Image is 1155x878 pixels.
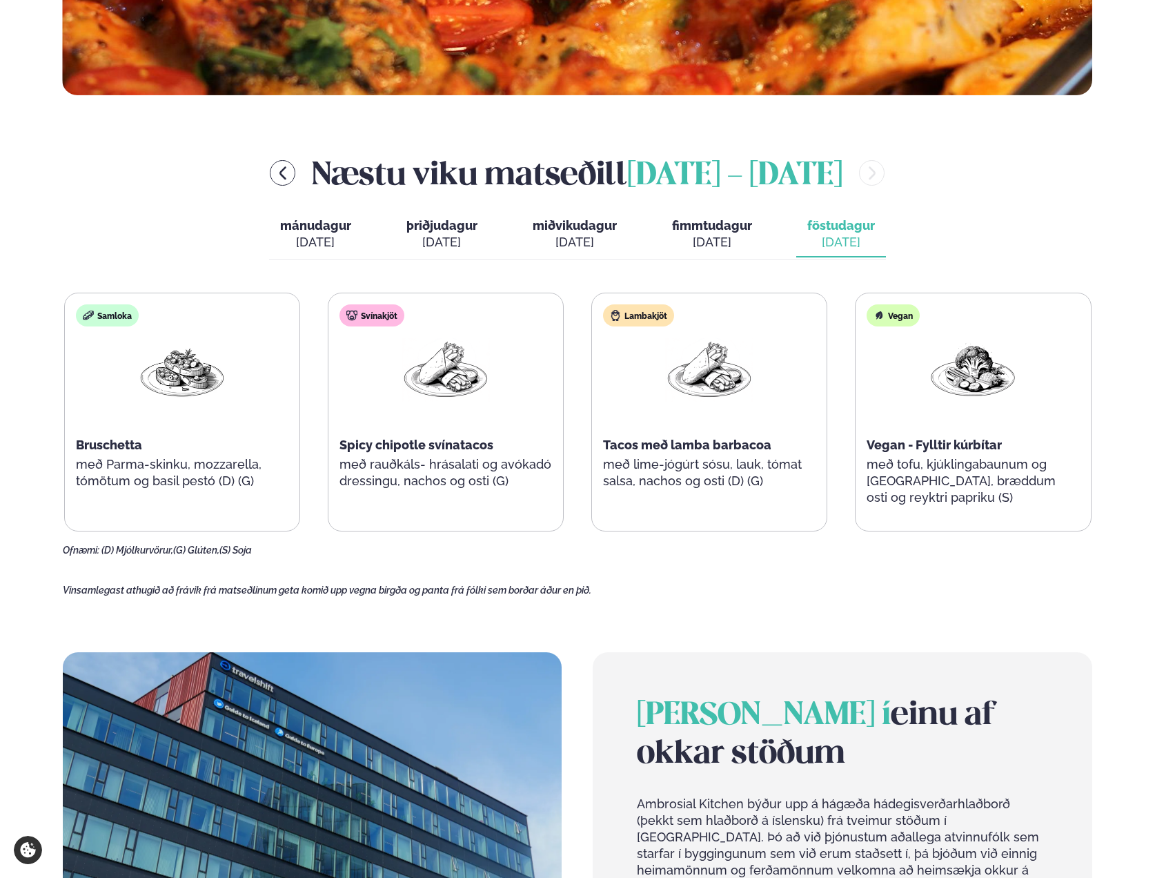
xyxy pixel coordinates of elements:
h2: Næstu viku matseðill [312,150,842,195]
div: Vegan [867,304,920,326]
p: með rauðkáls- hrásalati og avókadó dressingu, nachos og osti (G) [339,456,552,489]
button: mánudagur [DATE] [269,212,362,257]
button: fimmtudagur [DATE] [661,212,763,257]
span: miðvikudagur [533,218,617,233]
div: [DATE] [672,234,752,251]
div: [DATE] [280,234,351,251]
p: með lime-jógúrt sósu, lauk, tómat salsa, nachos og osti (D) (G) [603,456,816,489]
img: Bruschetta.png [138,338,226,402]
div: [DATE] [406,234,477,251]
span: Bruschetta [76,438,142,452]
h2: einu af okkar stöðum [637,696,1048,774]
span: [PERSON_NAME] í [637,701,891,731]
button: miðvikudagur [DATE] [522,212,628,257]
div: [DATE] [807,234,875,251]
button: þriðjudagur [DATE] [395,212,488,257]
img: Wraps.png [402,338,490,402]
img: Vegan.png [929,338,1017,402]
a: Cookie settings [14,836,42,864]
button: menu-btn-right [859,160,885,186]
span: þriðjudagur [406,218,477,233]
button: menu-btn-left [270,160,295,186]
span: Ofnæmi: [63,545,99,556]
span: Vinsamlegast athugið að frávik frá matseðlinum geta komið upp vegna birgða og panta frá fólki sem... [63,585,591,596]
img: sandwich-new-16px.svg [83,310,94,321]
span: fimmtudagur [672,218,752,233]
div: Svínakjöt [339,304,404,326]
img: pork.svg [346,310,357,321]
span: (S) Soja [219,545,252,556]
img: Wraps.png [665,338,753,402]
span: (D) Mjólkurvörur, [101,545,173,556]
span: mánudagur [280,218,351,233]
span: föstudagur [807,218,875,233]
img: Vegan.svg [873,310,885,321]
span: (G) Glúten, [173,545,219,556]
span: Vegan - Fylltir kúrbítar [867,438,1002,452]
p: með tofu, kjúklingabaunum og [GEOGRAPHIC_DATA], bræddum osti og reyktri papriku (S) [867,456,1079,506]
div: Lambakjöt [603,304,674,326]
div: [DATE] [533,234,617,251]
div: Samloka [76,304,139,326]
button: föstudagur [DATE] [796,212,886,257]
p: með Parma-skinku, mozzarella, tómötum og basil pestó (D) (G) [76,456,288,489]
span: Tacos með lamba barbacoa [603,438,771,452]
img: Lamb.svg [610,310,621,321]
span: Spicy chipotle svínatacos [339,438,493,452]
span: [DATE] - [DATE] [627,161,842,191]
